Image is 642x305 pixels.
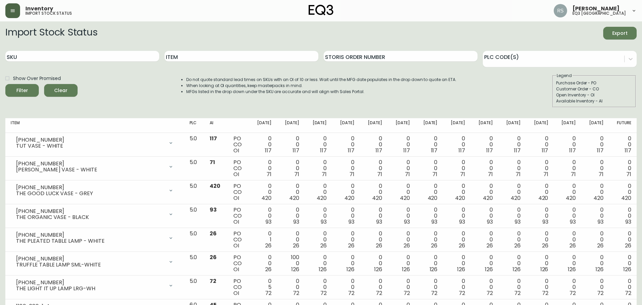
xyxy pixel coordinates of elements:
[431,242,437,249] span: 26
[233,194,239,202] span: OI
[376,147,382,154] span: 117
[572,6,620,11] span: [PERSON_NAME]
[526,118,554,133] th: [DATE]
[597,147,604,154] span: 117
[498,118,526,133] th: [DATE]
[332,118,360,133] th: [DATE]
[310,278,327,296] div: 0 0
[488,170,493,178] span: 71
[233,218,239,226] span: OI
[310,159,327,177] div: 0 0
[415,118,443,133] th: [DATE]
[233,231,244,249] div: PO CO
[249,118,277,133] th: [DATE]
[265,242,272,249] span: 26
[254,231,272,249] div: 0 1
[321,218,327,226] span: 93
[626,170,631,178] span: 71
[531,183,548,201] div: 0 0
[184,118,205,133] th: PLC
[448,278,465,296] div: 0 0
[16,232,164,238] div: [PHONE_NUMBER]
[421,207,438,225] div: 0 0
[265,265,272,273] span: 26
[625,147,631,154] span: 117
[543,170,548,178] span: 71
[428,194,438,202] span: 420
[16,143,164,149] div: TUT VASE - WHITE
[476,159,493,177] div: 0 0
[210,158,215,166] span: 71
[254,183,272,201] div: 0 0
[20,27,92,43] textarea: Ban End Table
[448,254,465,273] div: 0 0
[459,218,465,226] span: 93
[277,118,305,133] th: [DATE]
[403,147,410,154] span: 117
[266,170,272,178] span: 71
[16,137,164,143] div: [PHONE_NUMBER]
[559,278,576,296] div: 0 0
[13,75,61,82] span: Show Over Promised
[400,194,410,202] span: 420
[404,289,410,297] span: 72
[233,265,239,273] span: OI
[16,190,164,197] div: THE GOOD LUCK VASE - GREY
[233,159,244,177] div: PO CO
[486,147,493,154] span: 117
[586,254,604,273] div: 0 0
[320,242,327,249] span: 26
[586,183,604,201] div: 0 0
[504,183,521,201] div: 0 0
[293,289,299,297] span: 72
[586,278,604,296] div: 0 0
[470,118,498,133] th: [DATE]
[581,118,609,133] th: [DATE]
[421,278,438,296] div: 0 0
[431,289,437,297] span: 72
[432,170,437,178] span: 71
[556,92,632,98] div: Open Inventory - OI
[448,207,465,225] div: 0 0
[531,231,548,249] div: 0 0
[210,206,217,214] span: 93
[184,157,205,180] td: 5.0
[514,242,521,249] span: 26
[404,242,410,249] span: 26
[365,278,382,296] div: 0 0
[309,5,333,15] img: logo
[365,136,382,154] div: 0 0
[531,207,548,225] div: 0 0
[254,159,272,177] div: 0 0
[346,265,354,273] span: 126
[254,136,272,154] div: 0 0
[515,218,521,226] span: 93
[184,228,205,252] td: 5.0
[457,265,465,273] span: 126
[393,254,410,273] div: 0 0
[254,278,272,296] div: 0 5
[293,218,299,226] span: 93
[254,254,272,273] div: 0 0
[402,265,410,273] span: 126
[293,147,299,154] span: 117
[337,254,354,273] div: 0 0
[337,207,354,225] div: 0 0
[430,265,438,273] span: 126
[476,278,493,296] div: 0 0
[282,136,299,154] div: 0 0
[504,254,521,273] div: 0 0
[448,159,465,177] div: 0 0
[365,231,382,249] div: 0 0
[542,147,548,154] span: 117
[598,218,604,226] span: 93
[431,218,437,226] span: 93
[282,207,299,225] div: 0 0
[586,159,604,177] div: 0 0
[586,207,604,225] div: 0 0
[365,183,382,201] div: 0 0
[184,252,205,276] td: 5.0
[614,136,631,154] div: 0 0
[322,170,327,178] span: 71
[460,170,465,178] span: 71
